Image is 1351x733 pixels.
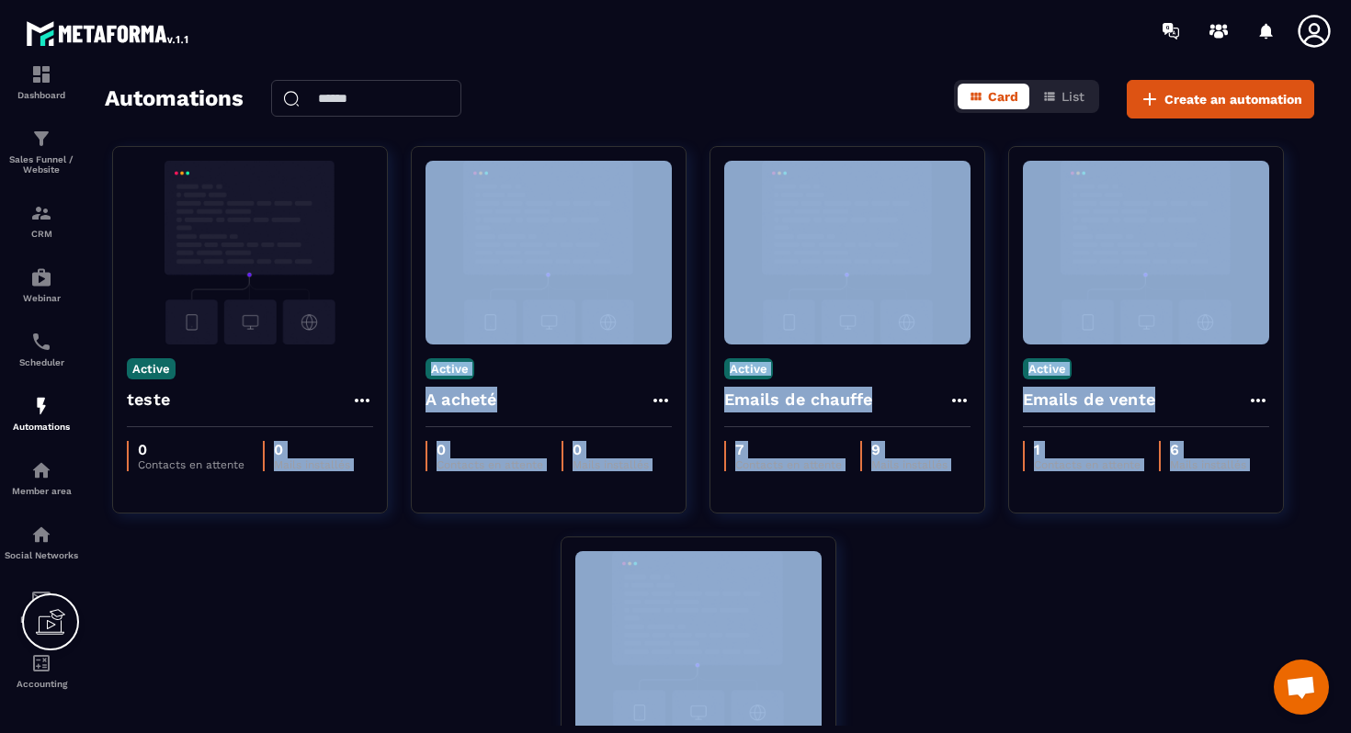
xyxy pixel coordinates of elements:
a: emailemailE-mailing [5,574,78,638]
img: accountant [30,652,52,674]
img: automation-background [127,161,373,344]
p: 0 [274,441,350,458]
p: Mails installés [1170,458,1246,471]
p: Automations [5,422,78,432]
p: Active [724,358,773,379]
img: automation-background [1023,161,1269,344]
img: automations [30,459,52,481]
img: formation [30,202,52,224]
img: scheduler [30,331,52,353]
p: Webinar [5,293,78,303]
a: social-networksocial-networkSocial Networks [5,510,78,574]
a: automationsautomationsMember area [5,445,78,510]
p: 7 [735,441,842,458]
h4: A acheté [426,387,497,412]
button: List [1031,84,1096,109]
h4: Emails de chauffe [724,387,872,412]
p: 9 [871,441,948,458]
p: Contacts en attente [437,458,543,471]
a: formationformationCRM [5,188,78,253]
p: Contacts en attente [138,458,244,471]
img: automations [30,395,52,417]
a: automationsautomationsWebinar [5,253,78,317]
p: 0 [138,441,244,458]
p: 0 [573,441,649,458]
h4: Emails de vente [1023,387,1155,412]
p: Mails installés [573,458,649,471]
a: formationformationDashboard [5,50,78,114]
img: automation-background [426,161,672,344]
p: E-mailing [5,615,78,625]
a: schedulerschedulerScheduler [5,317,78,381]
p: Active [1023,358,1072,379]
a: accountantaccountantAccounting [5,638,78,703]
p: Contacts en attente [1034,458,1141,471]
h4: teste [127,387,170,412]
a: automationsautomationsAutomations [5,381,78,445]
span: Create an automation [1164,90,1302,108]
p: Social Networks [5,550,78,560]
button: Card [958,84,1029,109]
span: List [1061,89,1084,104]
p: Mails installés [274,458,350,471]
p: Active [127,358,176,379]
p: 6 [1170,441,1246,458]
a: formationformationSales Funnel / Website [5,114,78,188]
p: Accounting [5,679,78,689]
span: Card [988,89,1018,104]
p: CRM [5,229,78,239]
p: Sales Funnel / Website [5,154,78,175]
p: Active [426,358,474,379]
img: social-network [30,524,52,546]
img: automation-background [724,161,971,344]
img: formation [30,63,52,85]
h2: Automations [105,80,244,118]
button: Create an automation [1127,80,1314,118]
p: 0 [437,441,543,458]
a: Ouvrir le chat [1274,660,1329,715]
p: Mails installés [871,458,948,471]
p: Scheduler [5,357,78,367]
p: 1 [1034,441,1141,458]
p: Contacts en attente [735,458,842,471]
img: automations [30,266,52,288]
img: logo [26,17,191,50]
img: email [30,588,52,610]
p: Dashboard [5,90,78,100]
img: formation [30,128,52,150]
p: Member area [5,486,78,496]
